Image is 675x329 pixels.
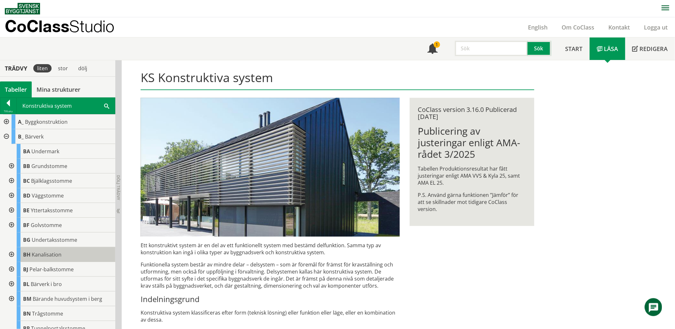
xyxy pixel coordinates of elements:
a: Läsa [590,38,625,60]
div: Trädvy [1,65,31,72]
a: Start [558,38,590,60]
span: BM [23,295,31,302]
span: Redigera [640,45,668,53]
span: Bjälklagsstomme [31,177,72,184]
span: Bärverk [25,133,44,140]
div: Konstruktiva system [17,98,115,114]
div: CoClass version 3.16.0 Publicerad [DATE] [418,106,526,120]
div: liten [33,64,52,72]
span: Byggkonstruktion [25,118,68,125]
span: A_ [18,118,24,125]
span: Studio [69,17,114,36]
p: Tabellen Produktionsresultat har fått justeringar enligt AMA VVS & Kyla 25, samt AMA EL 25. [418,165,526,186]
span: Bärande huvudsystem i berg [33,295,102,302]
span: BH [23,251,30,258]
p: Ett konstruktivt system är en del av ett funktionellt system med bestämd delfunktion. Samma typ a... [141,242,400,256]
span: BJ [23,266,28,273]
span: BA [23,148,30,155]
span: BE [23,207,29,214]
a: Mina strukturer [32,81,85,97]
h3: Indelningsgrund [141,294,400,304]
h1: Publicering av justeringar enligt AMA-rådet 3/2025 [418,125,526,160]
a: CoClassStudio [5,17,128,37]
span: BB [23,163,30,170]
span: B_ [18,133,24,140]
span: Väggstomme [32,192,64,199]
input: Sök [455,41,528,56]
a: 1 [420,38,445,60]
span: Grundstomme [31,163,67,170]
span: Pelar-balkstomme [29,266,74,273]
div: 1 [434,41,440,48]
img: structural-solar-shading.jpg [141,98,400,237]
p: Konstruktiva system klassificeras efter form (teknisk lösning) eller funktion eller läge, eller e... [141,309,400,323]
span: BG [23,236,30,243]
a: Redigera [625,38,675,60]
span: Yttertaksstomme [31,207,73,214]
p: P.S. Använd gärna funktionen ”Jämför” för att se skillnader mot tidigare CoClass version. [418,191,526,213]
p: Funktionella system består av mindre delar – delsystem – som är föremål för främst för krav­ställ... [141,261,400,289]
span: BN [23,310,31,317]
span: Notifikationer [427,44,438,55]
span: BC [23,177,30,184]
span: Sök i tabellen [104,102,109,109]
span: BF [23,222,29,229]
a: Om CoClass [555,23,602,31]
div: Tillbaka [0,109,16,114]
span: Golvstomme [31,222,62,229]
div: dölj [74,64,91,72]
span: Start [565,45,583,53]
span: BL [23,281,29,288]
div: stor [54,64,72,72]
span: Undermark [31,148,59,155]
span: Bärverk i bro [31,281,62,288]
a: Logga ut [637,23,675,31]
a: Kontakt [602,23,637,31]
span: Läsa [604,45,618,53]
img: Svensk Byggtjänst [5,3,40,14]
a: English [521,23,555,31]
p: CoClass [5,22,114,30]
span: BD [23,192,30,199]
span: Undertaksstomme [32,236,77,243]
button: Sök [528,41,551,56]
span: Dölj trädvy [116,175,121,200]
span: Trågstomme [32,310,63,317]
span: Kanalisation [32,251,62,258]
h1: KS Konstruktiva system [141,70,534,90]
